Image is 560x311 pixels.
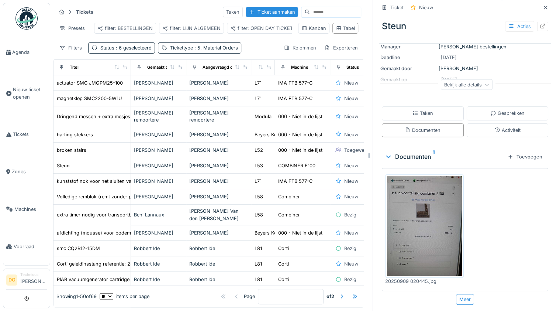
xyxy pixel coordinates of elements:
[344,79,358,86] div: Nieuw
[278,79,312,86] div: IMA FTB 577-C
[56,23,88,34] div: Presets
[390,4,404,11] div: Ticket
[387,176,462,276] img: 2k3w8tgyulleqqc7uzomt2cyvt34
[114,45,152,51] span: : 6 geselecteerd
[255,211,263,218] div: L58
[278,178,312,185] div: IMA FTB 577-C
[344,229,358,236] div: Nieuw
[134,109,183,123] div: [PERSON_NAME] remoortere
[57,260,187,267] div: Corti geleidinsstang referentie: 237-U0-022 graag 2stuks
[57,211,163,218] div: extra timer nodig voor transportband L52 1 L58
[255,162,263,169] div: L53
[203,64,239,71] div: Aangevraagd door
[433,152,435,161] sup: 1
[20,272,47,288] li: [PERSON_NAME]
[15,7,38,30] img: Badge_color-CXgf-gQk.svg
[189,245,248,252] div: Robbert Ide
[255,79,262,86] div: L71
[56,42,85,53] div: Filters
[73,8,96,16] strong: Tickets
[134,131,183,138] div: [PERSON_NAME]
[255,113,272,120] div: Modula
[3,191,50,228] a: Machines
[134,147,183,154] div: [PERSON_NAME]
[385,152,505,161] div: Documenten
[441,54,457,61] div: [DATE]
[336,25,355,32] div: Tabel
[301,25,326,32] div: Kanban
[505,21,534,32] div: Acties
[278,162,315,169] div: COMBINER F100
[278,147,322,154] div: 000 - Niet in de lijst
[380,54,436,61] div: Deadline
[344,113,358,120] div: Nieuw
[344,276,356,283] div: Bezig
[344,245,356,252] div: Bezig
[97,25,153,32] div: filter: BESTELLINGEN
[13,131,47,138] span: Tickets
[100,293,149,300] div: items per page
[412,110,433,117] div: Taken
[490,110,525,117] div: Gesprekken
[255,95,262,102] div: L71
[6,272,47,290] a: DO Technicus[PERSON_NAME]
[344,260,358,267] div: Nieuw
[20,272,47,277] div: Technicus
[70,64,79,71] div: Titel
[14,243,47,250] span: Voorraad
[419,4,433,11] div: Nieuw
[193,45,238,51] span: : 5. Material Orders
[57,162,70,169] div: Steun
[494,127,521,134] div: Activiteit
[134,178,183,185] div: [PERSON_NAME]
[278,245,289,252] div: Corti
[14,206,47,213] span: Machines
[134,229,183,236] div: [PERSON_NAME]
[189,131,248,138] div: [PERSON_NAME]
[3,228,50,265] a: Voorraad
[57,276,140,283] div: PIAB vacuumgenerator cartridge mini
[134,79,183,86] div: [PERSON_NAME]
[189,208,248,222] div: [PERSON_NAME] Van den [PERSON_NAME]
[280,42,319,53] div: Kolommen
[230,25,296,32] div: filter: OPEN DAY TICKETS
[380,43,550,50] div: [PERSON_NAME] bestellingen
[189,193,248,200] div: [PERSON_NAME]
[189,162,248,169] div: [PERSON_NAME]
[189,109,248,123] div: [PERSON_NAME] remoortere
[379,17,551,36] div: Steun
[344,178,358,185] div: Nieuw
[385,278,464,285] div: 20250909_020445.jpg
[505,152,545,162] div: Toevoegen
[57,113,152,120] div: Dringend messen + extra mesjes bestellen
[189,178,248,185] div: [PERSON_NAME]
[278,95,312,102] div: IMA FTB 577-C
[344,95,358,102] div: Nieuw
[134,276,183,283] div: Robbert Ide
[57,193,162,200] div: Volledige remblok (remt zonder perslucht) L58
[3,71,50,116] a: Nieuw ticket openen
[100,44,152,51] div: Status
[255,276,262,283] div: L81
[344,147,372,154] div: Toegewezen
[380,43,436,50] div: Manager
[57,147,86,154] div: broken stairs
[57,95,122,102] div: magnetklep SMC2200-5W1U
[246,7,298,17] div: Ticket aanmaken
[3,116,50,153] a: Tickets
[255,131,284,138] div: Beyers Koffie
[255,260,262,267] div: L81
[344,211,356,218] div: Bezig
[255,245,262,252] div: L81
[189,260,248,267] div: Robbert Ide
[278,131,322,138] div: 000 - Niet in de lijst
[162,25,221,32] div: filter: LIJN ALGEMEEN
[189,229,248,236] div: [PERSON_NAME]
[278,260,289,267] div: Corti
[56,293,97,300] div: Showing 1 - 50 of 69
[189,79,248,86] div: [PERSON_NAME]
[223,7,243,17] div: Taken
[134,260,183,267] div: Robbert Ide
[344,193,358,200] div: Nieuw
[189,276,248,283] div: Robbert Ide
